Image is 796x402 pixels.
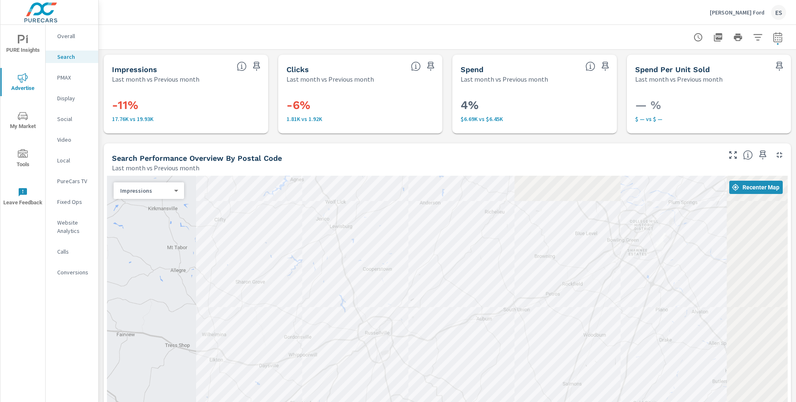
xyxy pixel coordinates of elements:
[710,9,764,16] p: [PERSON_NAME] Ford
[57,198,92,206] p: Fixed Ops
[710,29,726,46] button: "Export Report to PDF"
[57,218,92,235] p: Website Analytics
[46,71,98,84] div: PMAX
[773,60,786,73] span: Save this to your personalized report
[46,51,98,63] div: Search
[46,196,98,208] div: Fixed Ops
[112,154,282,162] h5: Search Performance Overview By Postal Code
[756,148,769,162] span: Save this to your personalized report
[46,175,98,187] div: PureCars TV
[743,150,753,160] span: Understand Search performance data by postal code. Individual postal codes can be selected and ex...
[57,136,92,144] p: Video
[585,61,595,71] span: The amount of money spent on advertising during the period.
[46,133,98,146] div: Video
[57,94,92,102] p: Display
[635,98,783,112] h3: — %
[461,116,609,122] p: $6,692 vs $6,455
[730,29,746,46] button: Print Report
[46,92,98,104] div: Display
[3,35,43,55] span: PURE Insights
[3,73,43,93] span: Advertise
[3,187,43,208] span: Leave Feedback
[57,32,92,40] p: Overall
[3,111,43,131] span: My Market
[112,98,260,112] h3: -11%
[461,74,548,84] p: Last month vs Previous month
[57,115,92,123] p: Social
[635,65,710,74] h5: Spend Per Unit Sold
[237,61,247,71] span: The number of times an ad was shown on your behalf.
[771,5,786,20] div: ES
[726,148,740,162] button: Make Fullscreen
[112,116,260,122] p: 17,760 vs 19,934
[57,73,92,82] p: PMAX
[635,74,723,84] p: Last month vs Previous month
[3,149,43,170] span: Tools
[57,53,92,61] p: Search
[46,216,98,237] div: Website Analytics
[250,60,263,73] span: Save this to your personalized report
[112,65,157,74] h5: Impressions
[112,74,199,84] p: Last month vs Previous month
[599,60,612,73] span: Save this to your personalized report
[286,74,374,84] p: Last month vs Previous month
[46,30,98,42] div: Overall
[114,187,177,195] div: Impressions
[57,156,92,165] p: Local
[461,98,609,112] h3: 4%
[286,98,434,112] h3: -6%
[411,61,421,71] span: The number of times an ad was clicked by a consumer.
[286,116,434,122] p: 1,808 vs 1,917
[57,247,92,256] p: Calls
[286,65,309,74] h5: Clicks
[112,163,199,173] p: Last month vs Previous month
[0,25,45,216] div: nav menu
[46,154,98,167] div: Local
[57,177,92,185] p: PureCars TV
[120,187,171,194] p: Impressions
[46,266,98,278] div: Conversions
[773,148,786,162] button: Minimize Widget
[733,184,779,191] span: Recenter Map
[424,60,437,73] span: Save this to your personalized report
[46,113,98,125] div: Social
[46,245,98,258] div: Calls
[461,65,483,74] h5: Spend
[635,116,783,122] p: $ — vs $ —
[729,181,783,194] button: Recenter Map
[57,268,92,276] p: Conversions
[750,29,766,46] button: Apply Filters
[769,29,786,46] button: Select Date Range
